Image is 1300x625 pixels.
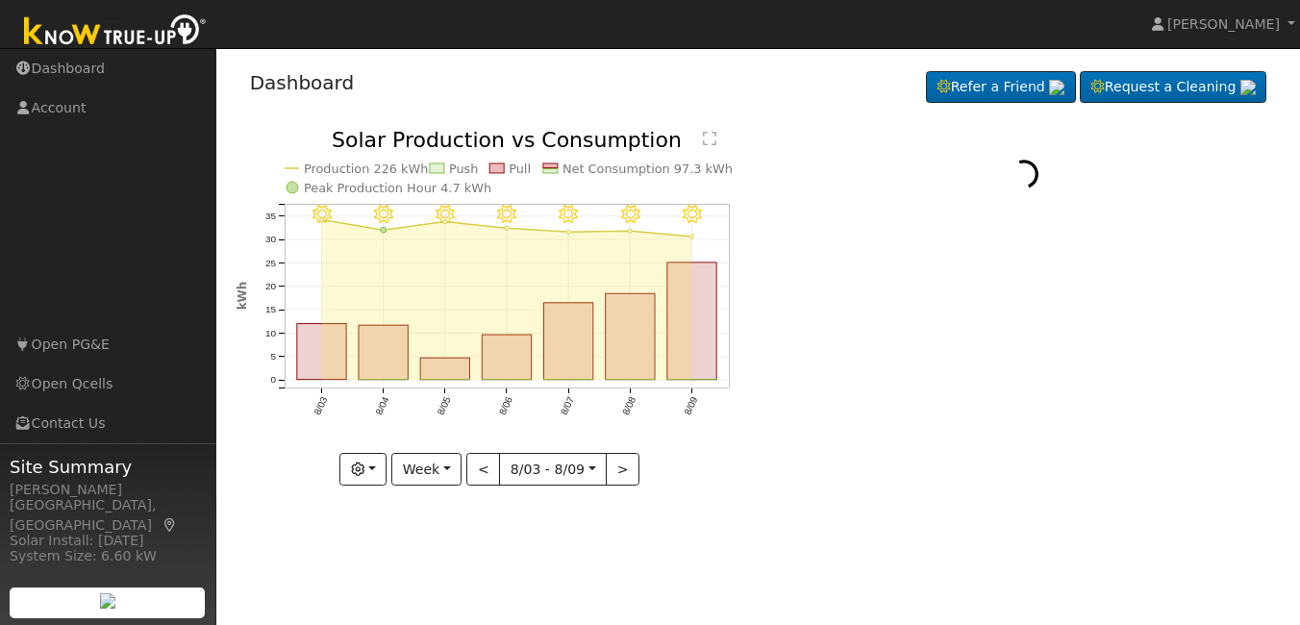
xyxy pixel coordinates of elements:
[10,480,206,500] div: [PERSON_NAME]
[14,11,216,54] img: Know True-Up
[162,517,179,533] a: Map
[250,71,355,94] a: Dashboard
[100,593,115,609] img: retrieve
[10,531,206,551] div: Solar Install: [DATE]
[1049,80,1064,95] img: retrieve
[1240,80,1256,95] img: retrieve
[1167,16,1280,32] span: [PERSON_NAME]
[1080,71,1266,104] a: Request a Cleaning
[10,454,206,480] span: Site Summary
[10,495,206,536] div: [GEOGRAPHIC_DATA], [GEOGRAPHIC_DATA]
[10,546,206,566] div: System Size: 6.60 kW
[926,71,1076,104] a: Refer a Friend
